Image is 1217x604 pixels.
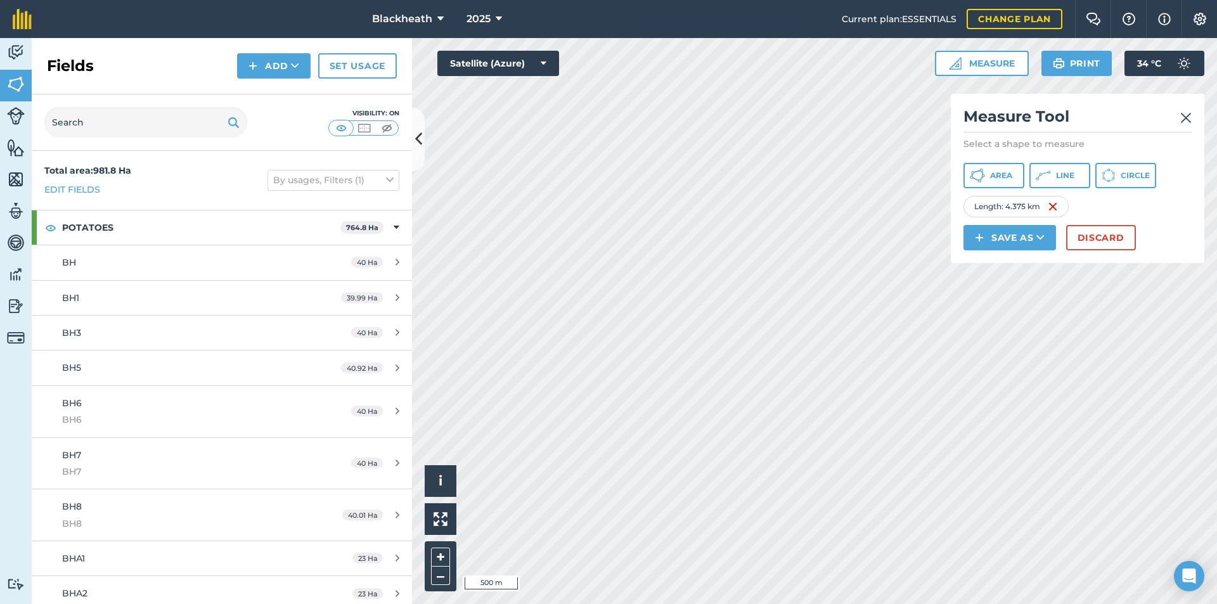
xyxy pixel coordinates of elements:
a: BH6BH640 Ha [32,386,412,437]
img: Four arrows, one pointing top left, one top right, one bottom right and the last bottom left [434,512,448,526]
img: svg+xml;base64,PD94bWwgdmVyc2lvbj0iMS4wIiBlbmNvZGluZz0idXRmLTgiPz4KPCEtLSBHZW5lcmF0b3I6IEFkb2JlIE... [7,202,25,221]
span: BH1 [62,292,79,304]
a: BH8BH840.01 Ha [32,489,412,541]
span: BHA2 [62,588,87,599]
span: Current plan : ESSENTIALS [842,12,956,26]
span: 40.92 Ha [341,363,383,373]
img: svg+xml;base64,PHN2ZyB4bWxucz0iaHR0cDovL3d3dy53My5vcmcvMjAwMC9zdmciIHdpZHRoPSIxOSIgaGVpZ2h0PSIyNC... [228,115,240,130]
button: Area [963,163,1024,188]
strong: 764.8 Ha [346,223,378,232]
span: Line [1056,170,1074,181]
span: BH6 [62,413,300,427]
img: svg+xml;base64,PHN2ZyB4bWxucz0iaHR0cDovL3d3dy53My5vcmcvMjAwMC9zdmciIHdpZHRoPSIxNCIgaGVpZ2h0PSIyNC... [975,230,984,245]
button: i [425,465,456,497]
img: svg+xml;base64,PHN2ZyB4bWxucz0iaHR0cDovL3d3dy53My5vcmcvMjAwMC9zdmciIHdpZHRoPSI1NiIgaGVpZ2h0PSI2MC... [7,75,25,94]
span: 40.01 Ha [342,510,383,520]
img: svg+xml;base64,PD94bWwgdmVyc2lvbj0iMS4wIiBlbmNvZGluZz0idXRmLTgiPz4KPCEtLSBHZW5lcmF0b3I6IEFkb2JlIE... [7,297,25,316]
a: BH540.92 Ha [32,350,412,385]
span: 34 ° C [1137,51,1161,76]
span: 40 Ha [351,257,383,267]
a: BH7BH740 Ha [32,438,412,489]
img: svg+xml;base64,PHN2ZyB4bWxucz0iaHR0cDovL3d3dy53My5vcmcvMjAwMC9zdmciIHdpZHRoPSI1MCIgaGVpZ2h0PSI0MC... [356,122,372,134]
a: BH40 Ha [32,245,412,280]
span: i [439,473,442,489]
img: svg+xml;base64,PHN2ZyB4bWxucz0iaHR0cDovL3d3dy53My5vcmcvMjAwMC9zdmciIHdpZHRoPSIxNCIgaGVpZ2h0PSIyNC... [248,58,257,74]
input: Search [44,107,247,138]
button: Measure [935,51,1029,76]
h2: Measure Tool [963,106,1192,132]
img: svg+xml;base64,PD94bWwgdmVyc2lvbj0iMS4wIiBlbmNvZGluZz0idXRmLTgiPz4KPCEtLSBHZW5lcmF0b3I6IEFkb2JlIE... [7,265,25,284]
span: BH5 [62,362,81,373]
button: Circle [1095,163,1156,188]
span: 40 Ha [351,406,383,416]
button: Satellite (Azure) [437,51,559,76]
img: svg+xml;base64,PD94bWwgdmVyc2lvbj0iMS4wIiBlbmNvZGluZz0idXRmLTgiPz4KPCEtLSBHZW5lcmF0b3I6IEFkb2JlIE... [7,329,25,347]
span: BH6 [62,397,82,409]
span: 39.99 Ha [341,292,383,303]
span: BHA1 [62,553,85,564]
div: Open Intercom Messenger [1174,561,1204,591]
img: fieldmargin Logo [13,9,32,29]
button: – [431,567,450,585]
img: A question mark icon [1121,13,1137,25]
span: BH3 [62,327,81,338]
img: svg+xml;base64,PD94bWwgdmVyc2lvbj0iMS4wIiBlbmNvZGluZz0idXRmLTgiPz4KPCEtLSBHZW5lcmF0b3I6IEFkb2JlIE... [7,107,25,125]
img: svg+xml;base64,PHN2ZyB4bWxucz0iaHR0cDovL3d3dy53My5vcmcvMjAwMC9zdmciIHdpZHRoPSIyMiIgaGVpZ2h0PSIzMC... [1180,110,1192,125]
button: Line [1029,163,1090,188]
span: BH8 [62,501,82,512]
img: svg+xml;base64,PHN2ZyB4bWxucz0iaHR0cDovL3d3dy53My5vcmcvMjAwMC9zdmciIHdpZHRoPSI1MCIgaGVpZ2h0PSI0MC... [379,122,395,134]
a: BH340 Ha [32,316,412,350]
span: 40 Ha [351,458,383,468]
span: Circle [1121,170,1150,181]
span: BH7 [62,449,81,461]
img: svg+xml;base64,PD94bWwgdmVyc2lvbj0iMS4wIiBlbmNvZGluZz0idXRmLTgiPz4KPCEtLSBHZW5lcmF0b3I6IEFkb2JlIE... [1171,51,1197,76]
img: svg+xml;base64,PHN2ZyB4bWxucz0iaHR0cDovL3d3dy53My5vcmcvMjAwMC9zdmciIHdpZHRoPSI1MCIgaGVpZ2h0PSI0MC... [333,122,349,134]
span: 23 Ha [352,553,383,563]
button: By usages, Filters (1) [267,170,399,190]
button: Print [1041,51,1112,76]
button: Save as [963,225,1056,250]
span: Blackheath [372,11,432,27]
a: BHA123 Ha [32,541,412,575]
button: + [431,548,450,567]
img: A cog icon [1192,13,1207,25]
span: BH8 [62,517,300,530]
img: svg+xml;base64,PHN2ZyB4bWxucz0iaHR0cDovL3d3dy53My5vcmcvMjAwMC9zdmciIHdpZHRoPSIxOCIgaGVpZ2h0PSIyNC... [45,220,56,235]
span: BH [62,257,76,268]
span: 2025 [467,11,491,27]
img: svg+xml;base64,PHN2ZyB4bWxucz0iaHR0cDovL3d3dy53My5vcmcvMjAwMC9zdmciIHdpZHRoPSIxNiIgaGVpZ2h0PSIyNC... [1048,199,1058,214]
span: 23 Ha [352,588,383,599]
h2: Fields [47,56,94,76]
img: svg+xml;base64,PHN2ZyB4bWxucz0iaHR0cDovL3d3dy53My5vcmcvMjAwMC9zdmciIHdpZHRoPSI1NiIgaGVpZ2h0PSI2MC... [7,170,25,189]
a: Set usage [318,53,397,79]
img: svg+xml;base64,PD94bWwgdmVyc2lvbj0iMS4wIiBlbmNvZGluZz0idXRmLTgiPz4KPCEtLSBHZW5lcmF0b3I6IEFkb2JlIE... [7,578,25,590]
div: Visibility: On [328,108,399,119]
img: Two speech bubbles overlapping with the left bubble in the forefront [1086,13,1101,25]
span: BH7 [62,465,300,479]
a: Change plan [967,9,1062,29]
strong: Total area : 981.8 Ha [44,165,131,176]
button: 34 °C [1124,51,1204,76]
span: 40 Ha [351,327,383,338]
button: Add [237,53,311,79]
button: Discard [1066,225,1136,250]
img: svg+xml;base64,PHN2ZyB4bWxucz0iaHR0cDovL3d3dy53My5vcmcvMjAwMC9zdmciIHdpZHRoPSIxNyIgaGVpZ2h0PSIxNy... [1158,11,1171,27]
p: Select a shape to measure [963,138,1192,150]
div: POTATOES764.8 Ha [32,210,412,245]
img: svg+xml;base64,PD94bWwgdmVyc2lvbj0iMS4wIiBlbmNvZGluZz0idXRmLTgiPz4KPCEtLSBHZW5lcmF0b3I6IEFkb2JlIE... [7,233,25,252]
a: Edit fields [44,183,100,196]
img: svg+xml;base64,PD94bWwgdmVyc2lvbj0iMS4wIiBlbmNvZGluZz0idXRmLTgiPz4KPCEtLSBHZW5lcmF0b3I6IEFkb2JlIE... [7,43,25,62]
strong: POTATOES [62,210,340,245]
div: Length : 4.375 km [963,196,1069,217]
img: svg+xml;base64,PHN2ZyB4bWxucz0iaHR0cDovL3d3dy53My5vcmcvMjAwMC9zdmciIHdpZHRoPSIxOSIgaGVpZ2h0PSIyNC... [1053,56,1065,71]
img: svg+xml;base64,PHN2ZyB4bWxucz0iaHR0cDovL3d3dy53My5vcmcvMjAwMC9zdmciIHdpZHRoPSI1NiIgaGVpZ2h0PSI2MC... [7,138,25,157]
span: Area [990,170,1012,181]
a: BH139.99 Ha [32,281,412,315]
img: Ruler icon [949,57,962,70]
